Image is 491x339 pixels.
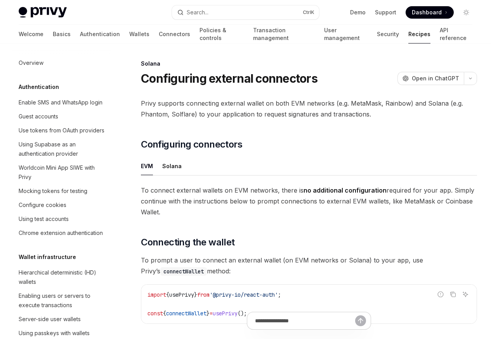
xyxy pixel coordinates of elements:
button: Open in ChatGPT [397,72,464,85]
div: Server-side user wallets [19,315,81,324]
div: Chrome extension authentication [19,228,103,238]
a: Server-side user wallets [12,312,112,326]
a: Overview [12,56,112,70]
h5: Authentication [19,82,59,92]
h5: Wallet infrastructure [19,252,76,262]
div: Enable SMS and WhatsApp login [19,98,102,107]
span: ; [278,291,281,298]
button: Open search [172,5,319,19]
div: Use tokens from OAuth providers [19,126,104,135]
span: To prompt a user to connect an external wallet (on EVM networks or Solana) to your app, use Privy... [141,255,477,276]
code: connectWallet [160,267,207,276]
strong: no additional configuration [304,186,387,194]
a: Authentication [80,25,120,43]
button: Copy the contents from the code block [448,289,458,299]
a: Connectors [159,25,190,43]
a: User management [324,25,368,43]
a: Basics [53,25,71,43]
span: Privy supports connecting external wallet on both EVM networks (e.g. MetaMask, Rainbow) and Solan... [141,98,477,120]
a: Support [375,9,396,16]
span: Ctrl K [303,9,314,16]
span: usePrivy [213,310,238,317]
h1: Configuring external connectors [141,71,318,85]
a: Guest accounts [12,110,112,123]
a: Wallets [129,25,149,43]
a: Policies & controls [200,25,244,43]
button: Ask AI [460,289,470,299]
span: Dashboard [412,9,442,16]
span: } [194,291,197,298]
button: Send message [355,315,366,326]
div: Using test accounts [19,214,69,224]
span: Connecting the wallet [141,236,234,249]
a: Demo [350,9,366,16]
a: Dashboard [406,6,454,19]
a: Worldcoin Mini App SIWE with Privy [12,161,112,184]
span: Configuring connectors [141,138,242,151]
span: To connect external wallets on EVM networks, there is required for your app. Simply continue with... [141,185,477,217]
a: Configure cookies [12,198,112,212]
span: } [206,310,210,317]
a: API reference [440,25,472,43]
div: Solana [141,60,477,68]
a: Use tokens from OAuth providers [12,123,112,137]
span: connectWallet [166,310,206,317]
a: Transaction management [253,25,314,43]
a: Enabling users or servers to execute transactions [12,289,112,312]
a: Hierarchical deterministic (HD) wallets [12,266,112,289]
span: Open in ChatGPT [412,75,459,82]
div: Worldcoin Mini App SIWE with Privy [19,163,107,182]
span: { [166,291,169,298]
button: Report incorrect code [435,289,446,299]
a: Mocking tokens for testing [12,184,112,198]
a: Enable SMS and WhatsApp login [12,96,112,110]
a: Chrome extension authentication [12,226,112,240]
div: Enabling users or servers to execute transactions [19,291,107,310]
div: Overview [19,58,43,68]
span: (); [238,310,247,317]
div: Solana [162,157,182,175]
a: Recipes [408,25,430,43]
span: { [163,310,166,317]
div: Search... [187,8,208,17]
div: Using Supabase as an authentication provider [19,140,107,158]
span: from [197,291,210,298]
a: Using Supabase as an authentication provider [12,137,112,161]
div: Hierarchical deterministic (HD) wallets [19,268,107,287]
span: const [147,310,163,317]
span: usePrivy [169,291,194,298]
button: Toggle dark mode [460,6,472,19]
span: = [210,310,213,317]
div: Guest accounts [19,112,58,121]
span: '@privy-io/react-auth' [210,291,278,298]
div: Using passkeys with wallets [19,329,90,338]
input: Ask a question... [255,312,355,329]
a: Using test accounts [12,212,112,226]
a: Security [377,25,399,43]
div: Mocking tokens for testing [19,186,87,196]
div: EVM [141,157,153,175]
img: light logo [19,7,67,18]
span: import [147,291,166,298]
div: Configure cookies [19,200,66,210]
a: Welcome [19,25,43,43]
